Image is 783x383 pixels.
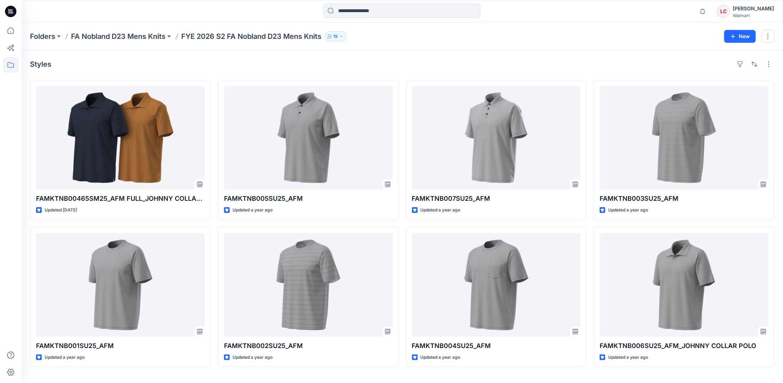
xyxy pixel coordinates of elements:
[600,86,768,189] a: FAMKTNB003SU25_AFM
[36,194,205,204] p: FAMKTNB00465SM25_AFM FULL_JOHNNY COLLAR POLO
[233,354,273,361] p: Updated a year ago
[36,341,205,351] p: FAMKTNB001SU25_AFM
[233,206,273,214] p: Updated a year ago
[181,31,321,41] p: FYE 2026 S2 FA Nobland D23 Mens Knits
[45,206,77,214] p: Updated [DATE]
[36,86,205,189] a: FAMKTNB00465SM25_AFM FULL_JOHNNY COLLAR POLO
[71,31,166,41] a: FA Nobland D23 Mens Knits
[30,60,51,68] h4: Styles
[333,32,338,40] p: 19
[412,341,581,351] p: FAMKTNB004SU25_AFM
[600,341,768,351] p: FAMKTNB006SU25_AFM_JOHNNY COLLAR POLO
[324,31,347,41] button: 19
[733,13,774,18] div: Walmart
[421,206,461,214] p: Updated a year ago
[412,194,581,204] p: FAMKTNB007SU25_AFM
[224,86,393,189] a: FAMKTNB005SU25_AFM
[224,194,393,204] p: FAMKTNB005SU25_AFM
[717,5,730,18] div: LC
[30,31,55,41] a: Folders
[600,233,768,337] a: FAMKTNB006SU25_AFM_JOHNNY COLLAR POLO
[421,354,461,361] p: Updated a year ago
[608,354,648,361] p: Updated a year ago
[224,341,393,351] p: FAMKTNB002SU25_AFM
[45,354,85,361] p: Updated a year ago
[733,4,774,13] div: [PERSON_NAME]
[412,233,581,337] a: FAMKTNB004SU25_AFM
[600,194,768,204] p: FAMKTNB003SU25_AFM
[224,233,393,337] a: FAMKTNB002SU25_AFM
[412,86,581,189] a: FAMKTNB007SU25_AFM
[36,233,205,337] a: FAMKTNB001SU25_AFM
[724,30,756,43] button: New
[608,206,648,214] p: Updated a year ago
